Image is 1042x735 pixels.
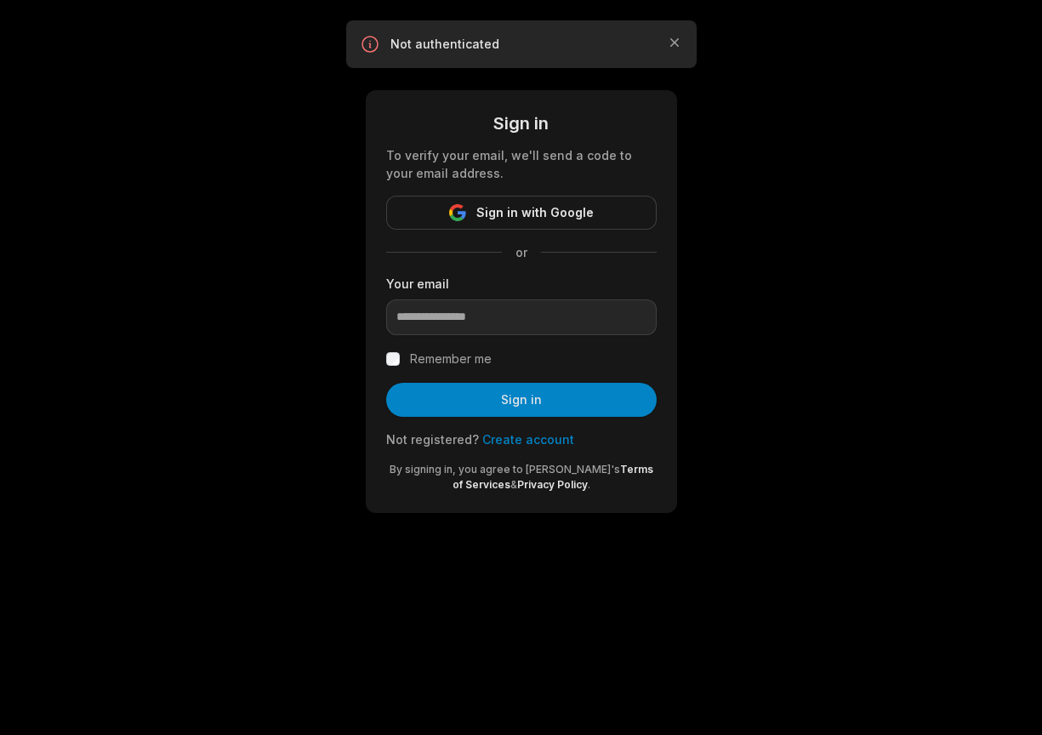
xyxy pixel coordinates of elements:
p: Not authenticated [390,36,652,53]
span: Not registered? [386,432,479,447]
span: By signing in, you agree to [PERSON_NAME]'s [390,463,620,476]
span: & [510,478,517,491]
div: Sign in [386,111,657,136]
span: or [502,243,541,261]
a: Create account [482,432,574,447]
a: Terms of Services [453,463,653,491]
label: Remember me [410,349,492,369]
label: Your email [386,275,657,293]
a: Privacy Policy [517,478,588,491]
div: To verify your email, we'll send a code to your email address. [386,146,657,182]
span: . [588,478,590,491]
span: Sign in with Google [476,202,594,223]
button: Sign in [386,383,657,417]
button: Sign in with Google [386,196,657,230]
